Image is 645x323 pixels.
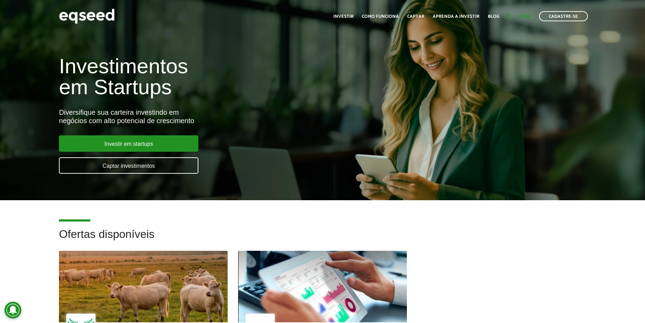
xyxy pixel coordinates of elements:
[362,14,399,19] a: Como funciona
[59,7,115,25] img: EqSeed
[59,135,198,152] a: Investir em startups
[59,56,371,98] h1: Investimentos em Startups
[407,14,424,19] a: Captar
[517,14,531,19] a: Login
[59,228,586,251] h2: Ofertas disponíveis
[333,14,354,19] a: Investir
[59,157,198,174] a: Captar investimentos
[59,108,371,125] div: Diversifique sua carteira investindo em negócios com alto potencial de crescimento
[539,11,588,21] a: Cadastre-se
[488,14,499,19] a: Blog
[433,14,479,19] a: Aprenda a investir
